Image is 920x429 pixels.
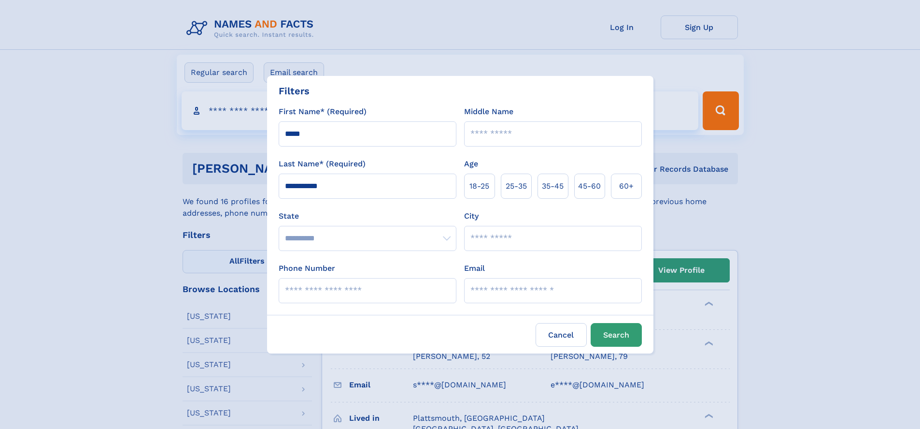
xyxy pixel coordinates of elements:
label: State [279,210,456,222]
span: 35‑45 [542,180,564,192]
label: Age [464,158,478,170]
label: Email [464,263,485,274]
div: Filters [279,84,310,98]
label: Cancel [536,323,587,347]
label: Phone Number [279,263,335,274]
span: 45‑60 [578,180,601,192]
span: 25‑35 [506,180,527,192]
span: 60+ [619,180,634,192]
label: First Name* (Required) [279,106,367,118]
label: Last Name* (Required) [279,158,366,170]
label: City [464,210,479,222]
button: Search [591,323,642,347]
span: 18‑25 [469,180,489,192]
label: Middle Name [464,106,513,118]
